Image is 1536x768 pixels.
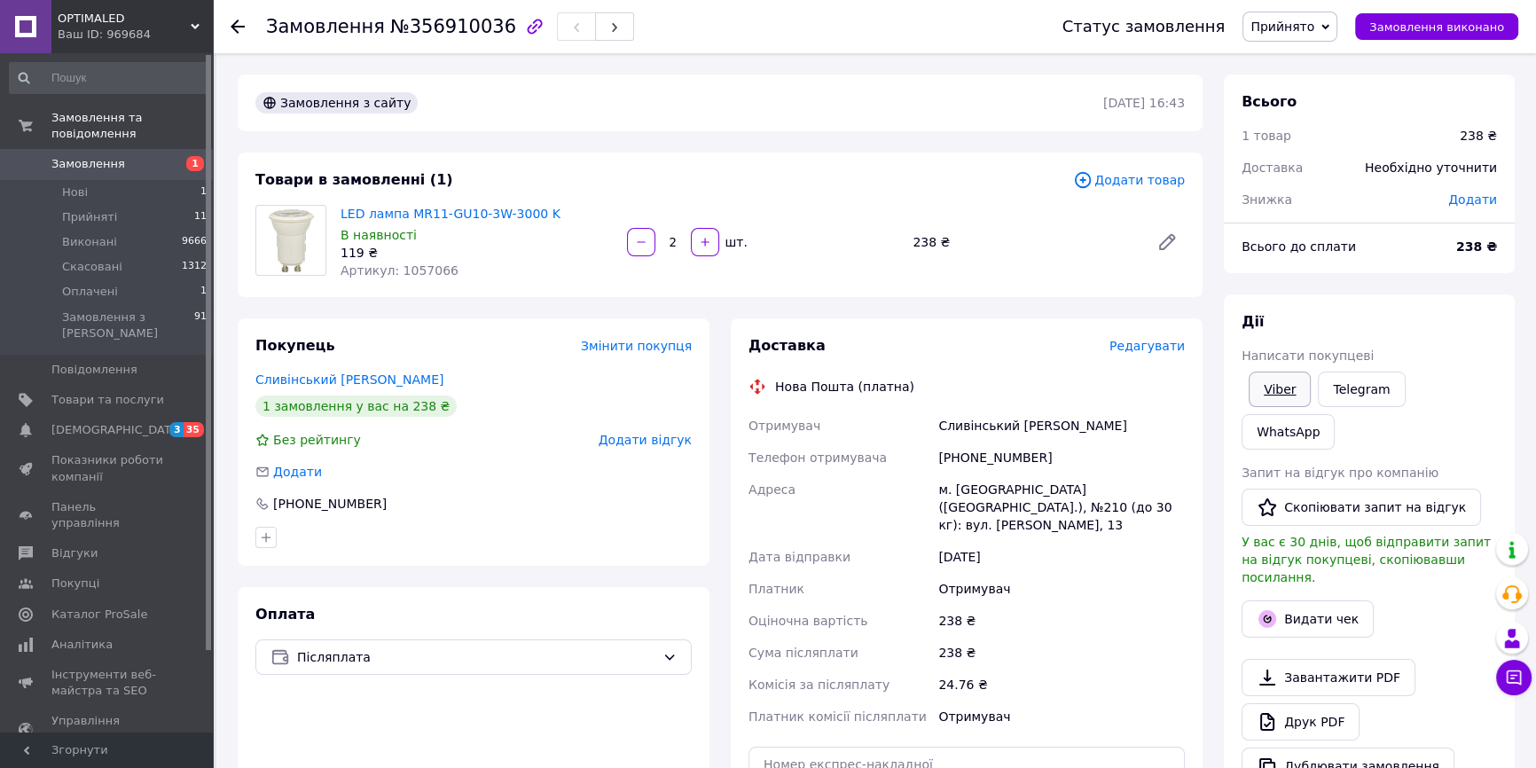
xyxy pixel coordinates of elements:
span: Повідомлення [51,362,137,378]
span: Замовлення виконано [1369,20,1504,34]
span: Сума післяплати [748,646,858,660]
span: Додати [273,465,322,479]
span: 11 [194,209,207,225]
a: Редагувати [1149,224,1185,260]
a: WhatsApp [1242,414,1335,450]
span: Показники роботи компанії [51,452,164,484]
div: 1 замовлення у вас на 238 ₴ [255,396,457,417]
span: Товари в замовленні (1) [255,171,453,188]
span: Всього [1242,93,1297,110]
span: Оціночна вартість [748,614,867,628]
span: Артикул: 1057066 [341,263,458,278]
span: Скасовані [62,259,122,275]
span: Написати покупцеві [1242,349,1374,363]
div: Необхідно уточнити [1354,148,1508,187]
span: Замовлення та повідомлення [51,110,213,142]
span: Замовлення [51,156,125,172]
a: LED лампа MR11-GU10-3W-3000 K [341,207,560,221]
span: Запит на відгук про компанію [1242,466,1438,480]
span: 1 [186,156,204,171]
span: Аналітика [51,637,113,653]
a: Завантажити PDF [1242,659,1415,696]
span: [DEMOGRAPHIC_DATA] [51,422,183,438]
span: 1 товар [1242,129,1291,143]
button: Видати чек [1242,600,1374,638]
span: Управління сайтом [51,713,164,745]
span: Відгуки [51,545,98,561]
span: Додати відгук [599,433,692,447]
div: Нова Пошта (платна) [771,378,919,396]
span: Покупці [51,576,99,592]
button: Чат з покупцем [1496,660,1532,695]
div: Замовлення з сайту [255,92,418,114]
span: Оплачені [62,284,118,300]
span: №356910036 [390,16,516,37]
div: [PHONE_NUMBER] [271,495,388,513]
span: 1 [200,284,207,300]
span: Знижка [1242,192,1292,207]
span: Оплата [255,606,315,623]
span: 35 [184,422,204,437]
span: Доставка [748,337,826,354]
span: Телефон отримувача [748,451,887,465]
b: 238 ₴ [1456,239,1497,254]
span: Інструменти веб-майстра та SEO [51,667,164,699]
span: Покупець [255,337,335,354]
div: Статус замовлення [1062,18,1226,35]
a: Сливінський [PERSON_NAME] [255,372,443,387]
div: шт. [721,233,749,251]
span: 3 [169,422,184,437]
div: 238 ₴ [935,605,1188,637]
div: Отримувач [935,573,1188,605]
span: Платник комісії післяплати [748,709,927,724]
span: Редагувати [1109,339,1185,353]
span: Товари та послуги [51,392,164,408]
button: Скопіювати запит на відгук [1242,489,1481,526]
span: Змінити покупця [581,339,692,353]
div: 238 ₴ [905,230,1142,255]
span: Каталог ProSale [51,607,147,623]
img: LED лампа MR11-GU10-3W-3000 K [264,206,318,275]
div: [PHONE_NUMBER] [935,442,1188,474]
span: У вас є 30 днів, щоб відправити запит на відгук покупцеві, скопіювавши посилання. [1242,535,1491,584]
span: Дата відправки [748,550,850,564]
span: Доставка [1242,161,1303,175]
span: Нові [62,184,88,200]
span: 1312 [182,259,207,275]
span: 1 [200,184,207,200]
span: Всього до сплати [1242,239,1356,254]
span: Замовлення [266,16,385,37]
span: Прийнято [1250,20,1314,34]
span: Додати товар [1073,170,1185,190]
div: [DATE] [935,541,1188,573]
span: Отримувач [748,419,820,433]
span: Прийняті [62,209,117,225]
div: Отримувач [935,701,1188,733]
a: Viber [1249,372,1311,407]
div: 24.76 ₴ [935,669,1188,701]
div: Сливінський [PERSON_NAME] [935,410,1188,442]
button: Замовлення виконано [1355,13,1518,40]
span: Панель управління [51,499,164,531]
span: Платник [748,582,804,596]
time: [DATE] 16:43 [1103,96,1185,110]
span: Виконані [62,234,117,250]
span: Дії [1242,313,1264,330]
span: 9666 [182,234,207,250]
a: Telegram [1318,372,1405,407]
span: Післяплата [297,647,655,667]
span: 91 [194,310,207,341]
span: Замовлення з [PERSON_NAME] [62,310,194,341]
span: В наявності [341,228,417,242]
a: Друк PDF [1242,703,1360,741]
span: OPTIMALED [58,11,191,27]
div: 119 ₴ [341,244,613,262]
div: м. [GEOGRAPHIC_DATA] ([GEOGRAPHIC_DATA].), №210 (до 30 кг): вул. [PERSON_NAME], 13 [935,474,1188,541]
input: Пошук [9,62,208,94]
div: 238 ₴ [1460,127,1497,145]
div: Повернутися назад [231,18,245,35]
span: Адреса [748,482,795,497]
span: Додати [1448,192,1497,207]
div: 238 ₴ [935,637,1188,669]
div: Ваш ID: 969684 [58,27,213,43]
